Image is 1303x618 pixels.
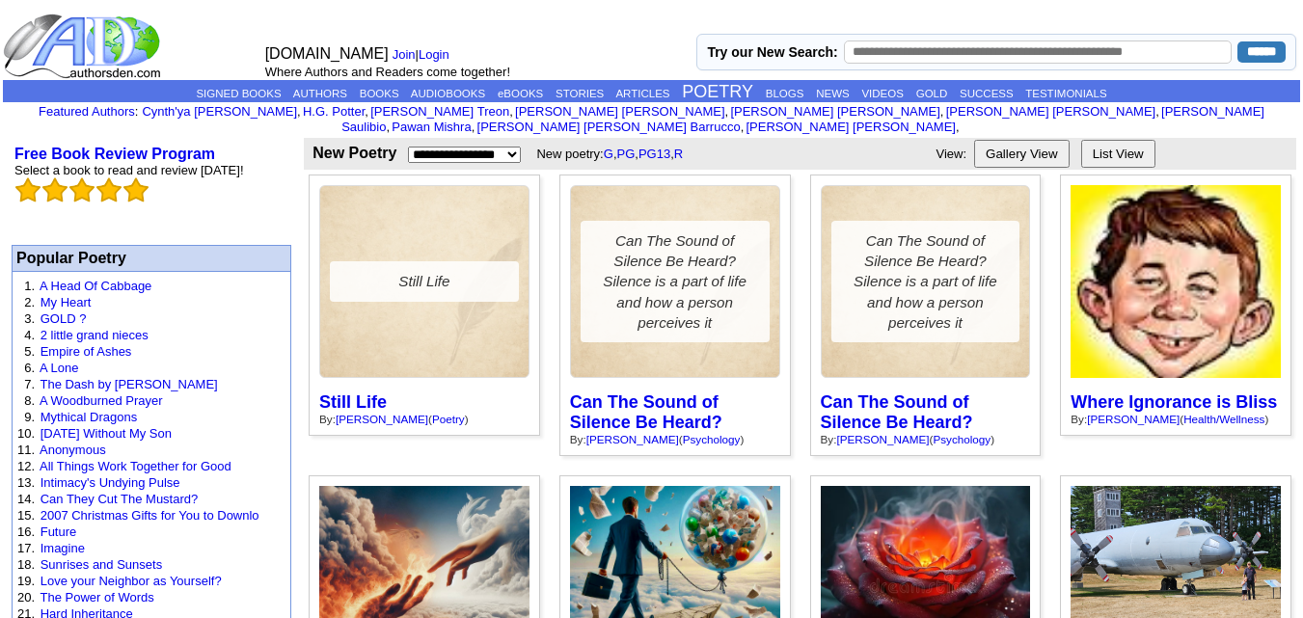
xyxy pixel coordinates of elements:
font: 8. [24,393,35,408]
button: List View [1081,140,1155,168]
font: 1. [24,279,35,293]
font: i [728,107,730,118]
font: 10. [17,426,35,441]
a: SUCCESS [960,88,1014,99]
a: Empire of Ashes [41,344,132,359]
font: : [39,104,138,119]
font: i [744,122,746,133]
label: Try our New Search: [707,44,837,60]
a: A Woodburned Prayer [40,393,163,408]
a: PG13 [638,147,670,161]
div: Can The Sound of Silence Be Heard? Silence is a part of life and how a person perceives it [581,221,770,342]
div: By: ( ) [1071,413,1281,425]
font: 6. [24,361,35,375]
a: Can The Sound of Silence Be Heard?Silence is a part of life and how a person perceives it [821,185,1031,378]
a: PG [617,147,636,161]
font: 20. [17,590,35,605]
a: [PERSON_NAME] [586,433,679,445]
img: bigemptystars.png [42,177,68,202]
a: POETRY [682,82,753,101]
a: [PERSON_NAME] [PERSON_NAME] [747,120,956,134]
a: All Things Work Together for Good [40,459,231,473]
font: i [390,122,392,133]
a: Can The Sound of Silence Be Heard? [570,392,722,432]
img: bigemptystars.png [96,177,122,202]
a: Mythical Dragons [41,410,137,424]
font: 15. [17,508,35,523]
a: VIDEOS [861,88,903,99]
font: [DOMAIN_NAME] [265,45,389,62]
a: GOLD ? [41,311,87,326]
a: H.G. Potter [303,104,365,119]
a: Psychology [933,433,991,445]
font: | [393,47,456,62]
font: 9. [24,410,35,424]
font: 19. [17,574,35,588]
font: i [943,107,945,118]
div: Can The Sound of Silence Be Heard? Silence is a part of life and how a person perceives it [831,221,1020,342]
a: STORIES [556,88,604,99]
a: Where Ignorance is Bliss [1071,392,1277,412]
a: Poetry [432,413,465,425]
font: View: [936,147,966,161]
font: Select a book to read and review [DATE]! [14,163,244,177]
a: [PERSON_NAME] [PERSON_NAME] Barrucco [477,120,741,134]
a: Love your Neighbor as Yourself? [41,574,222,588]
a: My Heart [41,295,92,309]
div: By: ( ) [821,433,1031,445]
a: Can The Sound of Silence Be Heard? [821,392,973,432]
font: 16. [17,524,35,539]
img: bigemptystars.png [69,177,95,202]
div: Still Life [330,261,519,301]
img: logo_ad.gif [3,13,165,80]
a: SIGNED BOOKS [196,88,281,99]
a: Free Book Review Program [14,146,215,162]
button: Gallery View [974,140,1070,168]
font: 7. [24,377,35,391]
a: [PERSON_NAME] [PERSON_NAME] [515,104,724,119]
a: [PERSON_NAME] [336,413,428,425]
font: Popular Poetry [16,250,126,266]
a: TESTIMONIALS [1025,88,1106,99]
a: [PERSON_NAME] Treon [370,104,509,119]
a: ARTICLES [615,88,669,99]
a: 2 little grand nieces [41,328,149,342]
a: Intimacy's Undying Pulse [41,475,180,490]
a: eBOOKS [498,88,543,99]
a: The Power of Words [40,590,153,605]
a: Can The Sound of Silence Be Heard?Silence is a part of life and how a person perceives it [570,185,780,378]
a: Still Life [319,392,387,412]
a: BOOKS [360,88,399,99]
a: Can They Cut The Mustard? [41,492,199,506]
a: Pawan Mishra [392,120,471,134]
font: i [475,122,476,133]
a: Join [393,47,416,62]
a: Still Life [319,185,529,378]
a: [DATE] Without My Son [41,426,172,441]
a: [PERSON_NAME] [1087,413,1180,425]
font: i [301,107,303,118]
font: 13. [17,475,35,490]
div: By: ( ) [319,413,529,425]
a: [PERSON_NAME] Saulibio [341,104,1264,134]
a: The Dash by [PERSON_NAME] [40,377,217,391]
img: bigemptystars.png [15,177,41,202]
img: bigemptystars.png [123,177,149,202]
a: [PERSON_NAME] [PERSON_NAME] [946,104,1155,119]
a: Health/Wellness [1183,413,1264,425]
a: Login [419,47,449,62]
a: 2007 Christmas Gifts for You to Downlo [41,508,259,523]
a: A Lone [40,361,79,375]
a: Sunrises and Sunsets [41,557,162,572]
a: Imagine [41,541,85,555]
font: , , , , , , , , , , [142,104,1264,134]
a: A Head Of Cabbage [40,279,151,293]
b: New Poetry [312,145,396,161]
font: 11. [17,443,35,457]
div: By: ( ) [570,433,780,445]
a: AUDIOBOOKS [411,88,485,99]
font: 14. [17,492,35,506]
font: 12. [17,459,35,473]
a: [PERSON_NAME] [836,433,929,445]
a: AUTHORS [293,88,347,99]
